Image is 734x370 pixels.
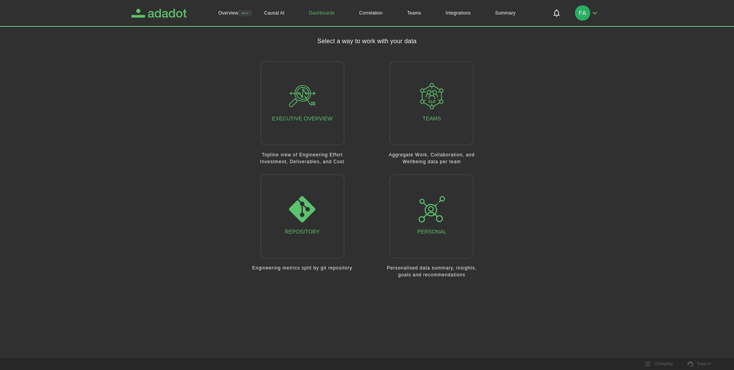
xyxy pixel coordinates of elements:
[683,358,716,370] a: Support
[260,61,344,145] button: Executive Overview
[260,174,344,258] button: Repository
[132,9,187,18] a: Adadot Homepage
[381,265,482,278] p: Personalised data summary, insights, goals and recommendations
[272,83,332,123] div: Executive Overview
[419,83,445,123] div: Teams
[547,4,566,22] button: Notifications
[572,3,602,23] button: fabiola.dominguez
[381,151,482,165] p: Aggregate Work, Collaboration, and Wellbeing data per team
[575,5,590,21] img: fabiola.dominguez
[417,196,446,237] div: Personal
[252,265,353,271] p: Engineering metrics split by git repository
[317,37,417,46] h1: Select a way to work with your data
[390,174,474,258] button: Personal
[390,61,474,145] button: Teams
[640,358,677,370] button: Changelog
[252,151,353,165] p: Topline view of Engineering Effort Investment, Deliverables, and Cost
[285,196,320,237] div: Repository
